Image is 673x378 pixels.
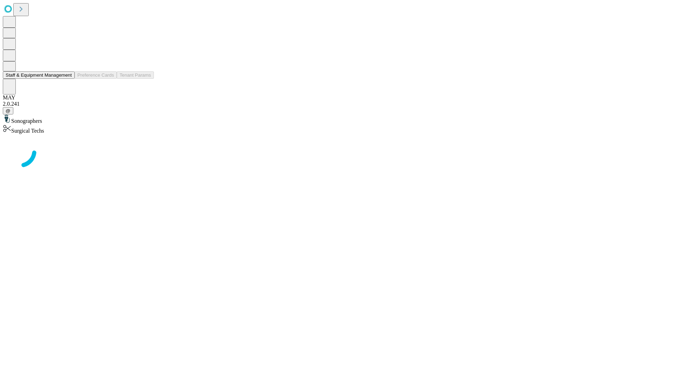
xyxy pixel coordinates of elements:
[6,108,11,113] span: @
[117,71,154,79] button: Tenant Params
[75,71,117,79] button: Preference Cards
[3,71,75,79] button: Staff & Equipment Management
[3,107,13,114] button: @
[3,114,670,124] div: Sonographers
[3,124,670,134] div: Surgical Techs
[3,94,670,101] div: MAY
[3,101,670,107] div: 2.0.241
